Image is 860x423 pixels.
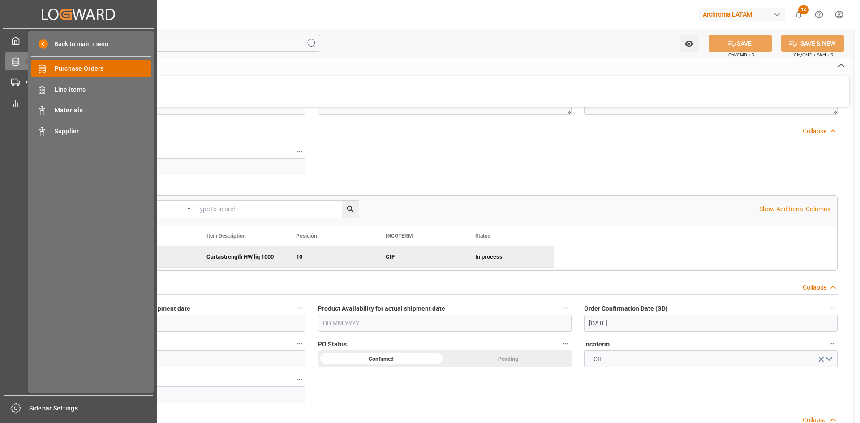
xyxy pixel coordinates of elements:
[194,201,359,218] input: Type to search
[798,5,809,14] span: 12
[55,85,151,94] span: Line Items
[809,4,829,25] button: Help Center
[294,146,305,158] button: Total No of Line Items
[584,304,668,313] span: Order Confirmation Date (SD)
[803,283,826,292] div: Collapse
[318,340,347,349] span: PO Status
[31,122,150,140] a: Supplier
[52,315,305,332] input: DD.MM.YYYY
[789,4,809,25] button: show 12 new notifications
[680,35,698,52] button: open menu
[106,246,554,268] div: Press SPACE to deselect this row.
[386,233,413,239] span: INCOTERM
[781,35,844,52] button: SAVE & NEW
[206,233,246,239] span: Item Description
[584,315,838,332] input: DD.MM.YYYY
[318,315,572,332] input: DD.MM.YYYY
[794,51,833,58] span: Ctrl/CMD + Shift + S
[826,338,838,350] button: Incoterm
[29,404,153,413] span: Sidebar Settings
[318,350,445,367] div: Confirmed
[41,35,320,52] input: Search Fields
[48,39,108,49] span: Back to main menu
[55,106,151,115] span: Materials
[294,374,305,385] button: Center ID
[709,35,772,52] button: SAVE
[445,350,572,367] div: Pending
[31,81,150,98] a: Line Items
[584,350,838,367] button: open menu
[560,338,572,350] button: PO Status
[5,32,152,49] a: My Cockpit
[55,64,151,73] span: Purchase Orders
[386,247,454,267] div: CIF
[464,246,554,267] div: In process
[294,338,305,350] button: Req Arrival Date (AD)
[826,302,838,314] button: Order Confirmation Date (SD)
[560,302,572,314] button: Product Availability for actual shipment date
[296,233,317,239] span: Posición
[584,340,610,349] span: Incoterm
[196,246,285,267] div: Cartastrength HW liq 1000
[699,6,789,23] button: Archroma LATAM
[296,247,364,267] div: 10
[728,51,754,58] span: Ctrl/CMD + S
[52,350,305,367] input: DD.MM.YYYY
[55,127,151,136] span: Supplier
[475,233,490,239] span: Status
[131,202,184,213] div: Equals
[803,127,826,136] div: Collapse
[699,8,785,21] div: Archroma LATAM
[294,302,305,314] button: Product Availability for Estimated shipment date
[589,355,607,364] span: CIF
[127,201,194,218] button: open menu
[5,94,152,111] a: My Reports
[31,102,150,119] a: Materials
[759,205,830,214] p: Show Additional Columns
[31,60,150,77] a: Purchase Orders
[318,304,445,313] span: Product Availability for actual shipment date
[342,201,359,218] button: search button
